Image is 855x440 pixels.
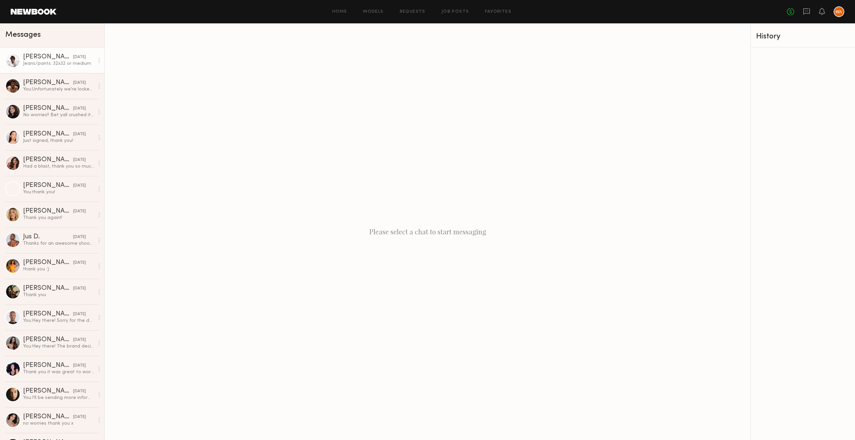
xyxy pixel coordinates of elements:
div: Had a blast, thank you so much! I hope to work with you again soon. [23,163,94,170]
div: thank you :) [23,266,94,272]
div: You: thank you! [23,189,94,195]
div: Thank you it was great to work with you guys [23,369,94,375]
div: [DATE] [73,285,86,292]
div: [PERSON_NAME] [23,182,73,189]
div: Please select a chat to start messaging [105,23,750,440]
div: Jeans/pants: 32x32 or medium [23,60,94,67]
div: [DATE] [73,183,86,189]
div: You: Hey there! Sorry for the delay. The brand decided to move forward with a different model, bu... [23,317,94,324]
div: You: Unfortunately we're locked in for the 10th. We'll catch you on the next one! [23,86,94,92]
a: Job Posts [442,10,469,14]
div: no worries thank you x [23,420,94,427]
div: [DATE] [73,208,86,215]
div: History [756,33,850,40]
div: [DATE] [73,234,86,240]
a: Favorites [485,10,511,14]
div: [DATE] [73,54,86,60]
div: [PERSON_NAME] [23,79,73,86]
div: Just signed, thank you! [23,138,94,144]
div: Thank you [23,292,94,298]
div: [DATE] [73,388,86,395]
div: [PERSON_NAME] [23,259,73,266]
div: [PERSON_NAME] [23,337,73,343]
div: [DATE] [73,105,86,112]
div: [PERSON_NAME] [23,105,73,112]
div: [DATE] [73,363,86,369]
div: Jus D. [23,234,73,240]
a: Home [332,10,347,14]
div: [PERSON_NAME] [23,131,73,138]
div: [PERSON_NAME] [23,311,73,317]
div: [DATE] [73,311,86,317]
a: Models [363,10,383,14]
div: No worries!! Bet yall crushed it! Thank you!! [23,112,94,118]
div: [DATE] [73,131,86,138]
div: You: Hey there! The brand decided to move forward with a different model, but we will keep you on... [23,343,94,350]
div: [PERSON_NAME] [23,54,73,60]
div: [DATE] [73,337,86,343]
div: [PERSON_NAME] [23,362,73,369]
div: [DATE] [73,260,86,266]
div: [PERSON_NAME] [23,388,73,395]
div: [PERSON_NAME] [23,414,73,420]
div: Thank you again!! [23,215,94,221]
div: [DATE] [73,157,86,163]
div: [PERSON_NAME] [23,157,73,163]
span: Messages [5,31,41,39]
div: [DATE] [73,414,86,420]
a: Requests [400,10,425,14]
div: Thanks for an awesome shoot! Cant wait to make it happen again! [23,240,94,247]
div: You: I'll be sending more information [DATE]. Have a great rest of your week! [23,395,94,401]
div: [PERSON_NAME] [23,208,73,215]
div: [PERSON_NAME] [23,285,73,292]
div: [DATE] [73,80,86,86]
